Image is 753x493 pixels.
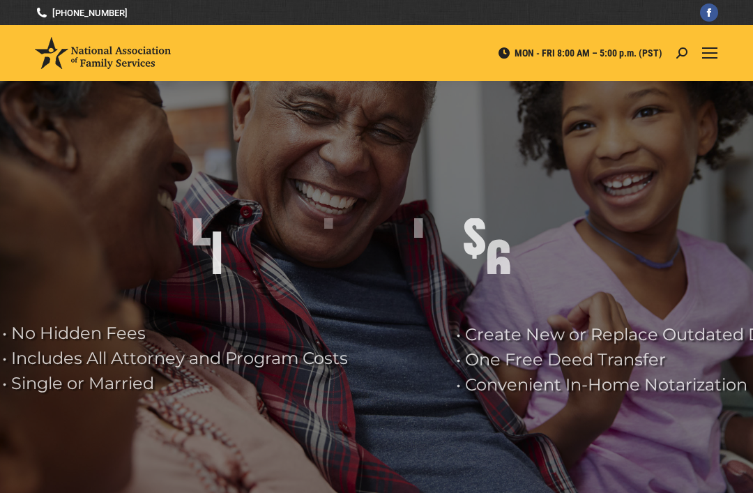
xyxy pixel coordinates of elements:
[35,6,128,20] a: [PHONE_NUMBER]
[35,37,171,69] img: National Association of Family Services
[191,197,211,252] div: L
[701,45,718,61] a: Mobile menu icon
[319,180,338,236] div: T
[409,189,428,245] div: T
[211,226,222,282] div: I
[486,234,511,290] div: 6
[257,168,282,224] div: N
[2,321,383,396] rs-layer: • No Hidden Fees • Includes All Attorney and Program Costs • Single or Married
[497,47,662,59] span: MON - FRI 8:00 AM – 5:00 p.m. (PST)
[463,207,486,263] div: $
[700,3,718,22] a: Facebook page opens in new window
